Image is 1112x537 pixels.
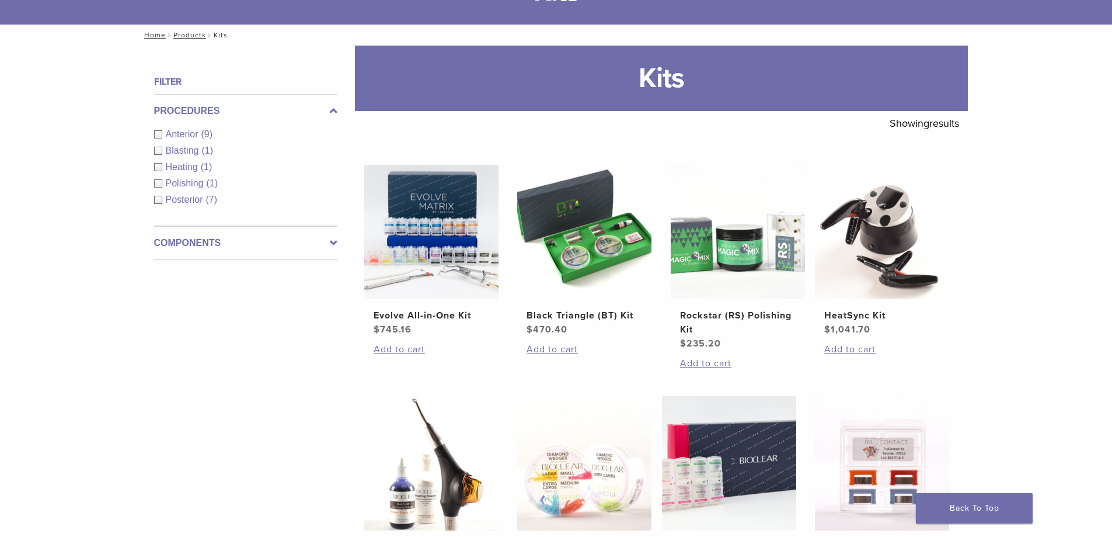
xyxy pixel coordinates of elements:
span: Posterior [166,195,206,205]
a: Add to cart: “Evolve All-in-One Kit” [374,342,489,356]
img: Diamond Wedge Kits [517,396,651,531]
img: Rockstar (RS) Polishing Kit [671,165,805,299]
span: Polishing [166,178,207,188]
bdi: 235.20 [680,338,721,349]
bdi: 745.16 [374,324,412,335]
span: $ [824,324,831,335]
img: Black Triangle (BT) Kit [517,165,651,299]
h2: Evolve All-in-One Kit [374,309,489,323]
nav: Kits [136,25,977,46]
a: Back To Top [916,493,1033,524]
img: TruContact Kit [815,396,949,531]
a: Products [173,31,206,39]
h2: HeatSync Kit [824,309,940,323]
img: HeatSync Kit [815,165,949,299]
img: Blaster Kit [364,396,499,531]
h2: Rockstar (RS) Polishing Kit [680,309,796,337]
a: HeatSync KitHeatSync Kit $1,041.70 [814,165,950,337]
span: $ [680,338,686,349]
p: Showing results [890,111,959,136]
span: (9) [201,129,213,139]
h2: Black Triangle (BT) Kit [527,309,642,323]
span: (1) [201,145,213,155]
span: (1) [201,162,212,172]
a: Add to cart: “Black Triangle (BT) Kit” [527,342,642,356]
span: $ [374,324,380,335]
span: Anterior [166,129,201,139]
a: Home [141,31,166,39]
span: (1) [206,178,218,188]
a: Add to cart: “HeatSync Kit” [824,342,940,356]
a: Black Triangle (BT) KitBlack Triangle (BT) Kit $470.40 [517,165,653,337]
a: Evolve All-in-One KitEvolve All-in-One Kit $745.16 [364,165,500,337]
img: Evolve All-in-One Kit [364,165,499,299]
bdi: 470.40 [527,324,567,335]
img: Complete HD Anterior Kit [662,396,796,531]
label: Procedures [154,104,337,118]
a: Rockstar (RS) Polishing KitRockstar (RS) Polishing Kit $235.20 [670,165,806,351]
span: (7) [206,195,218,205]
h4: Filter [154,75,337,89]
a: Add to cart: “Rockstar (RS) Polishing Kit” [680,356,796,370]
span: Blasting [166,145,202,155]
span: Heating [166,162,201,172]
span: / [166,32,173,38]
span: / [206,32,214,38]
label: Components [154,236,337,250]
span: $ [527,324,533,335]
h1: Kits [355,46,968,111]
bdi: 1,041.70 [824,324,870,335]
